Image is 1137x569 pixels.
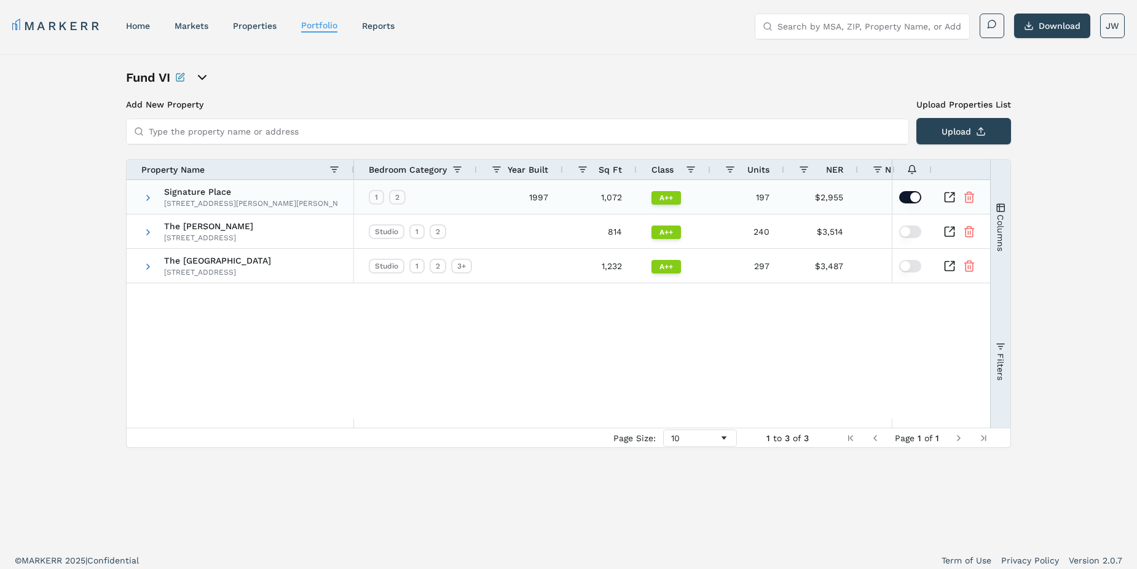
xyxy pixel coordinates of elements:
[747,165,769,175] span: Units
[164,187,338,196] span: Signature Place
[233,21,277,31] a: properties
[978,433,988,443] div: Last Page
[563,249,637,283] div: 1,232
[369,224,404,239] div: Studio
[164,198,338,208] div: [STREET_ADDRESS][PERSON_NAME][PERSON_NAME]
[826,165,843,175] span: NER
[918,433,921,443] span: 1
[1106,20,1119,32] span: JW
[651,226,681,239] div: A++
[924,433,932,443] span: of
[1100,14,1125,38] button: JW
[1001,554,1059,567] a: Privacy Policy
[710,214,784,248] div: 240
[651,260,681,273] div: A++
[126,21,150,31] a: home
[766,433,770,443] span: 1
[409,259,425,273] div: 1
[858,214,944,248] div: $4.32
[362,21,395,31] a: reports
[785,433,790,443] span: 3
[963,226,975,238] button: Remove Property From Portfolio
[663,430,737,447] div: Page Size
[784,180,858,214] div: $2,955
[784,249,858,283] div: $3,487
[996,353,1005,380] span: Filters
[1069,554,1122,567] a: Version 2.0.7
[916,98,1011,111] label: Upload Properties List
[22,555,65,565] span: MARKERR
[943,260,956,272] a: Inspect Comparable
[858,180,944,214] div: $2.76
[430,224,446,239] div: 2
[369,259,404,273] div: Studio
[943,226,956,238] a: Inspect Comparable
[777,14,962,39] input: Search by MSA, ZIP, Property Name, or Address
[164,233,253,243] div: [STREET_ADDRESS]
[710,249,784,283] div: 297
[935,433,939,443] span: 1
[477,180,563,214] div: 1997
[942,554,991,567] a: Term of Use
[563,214,637,248] div: 814
[164,256,271,265] span: The [GEOGRAPHIC_DATA]
[409,224,425,239] div: 1
[671,433,719,443] div: 10
[65,555,87,565] span: 2025 |
[15,555,22,565] span: ©
[846,433,856,443] div: First Page
[599,165,622,175] span: Sq Ft
[885,165,929,175] span: NER/Sq Ft
[916,118,1011,144] button: Upload
[943,191,956,203] a: Inspect Comparable
[773,433,782,443] span: to
[141,165,205,175] span: Property Name
[963,260,975,272] button: Remove Property From Portfolio
[164,267,271,277] div: [STREET_ADDRESS]
[369,190,384,205] div: 1
[784,214,858,248] div: $3,514
[149,119,901,144] input: Type the property name or address
[301,20,337,30] a: Portfolio
[1014,14,1090,38] button: Download
[793,433,801,443] span: of
[175,21,208,31] a: markets
[963,191,975,203] button: Remove Property From Portfolio
[508,165,548,175] span: Year Built
[369,165,447,175] span: Bedroom Category
[195,70,210,85] button: open portfolio options
[895,433,915,443] span: Page
[12,17,101,34] a: MARKERR
[996,214,1005,251] span: Columns
[651,191,681,205] div: A++
[710,180,784,214] div: 197
[858,249,944,283] div: $2.83
[563,180,637,214] div: 1,072
[451,259,472,273] div: 3+
[126,98,909,111] h3: Add New Property
[954,433,964,443] div: Next Page
[613,433,656,443] div: Page Size:
[164,222,253,230] span: The [PERSON_NAME]
[870,433,880,443] div: Previous Page
[126,69,170,86] h1: Fund VI
[389,190,406,205] div: 2
[430,259,446,273] div: 2
[175,69,185,86] button: Rename this portfolio
[651,165,674,175] span: Class
[87,555,139,565] span: Confidential
[804,433,809,443] span: 3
